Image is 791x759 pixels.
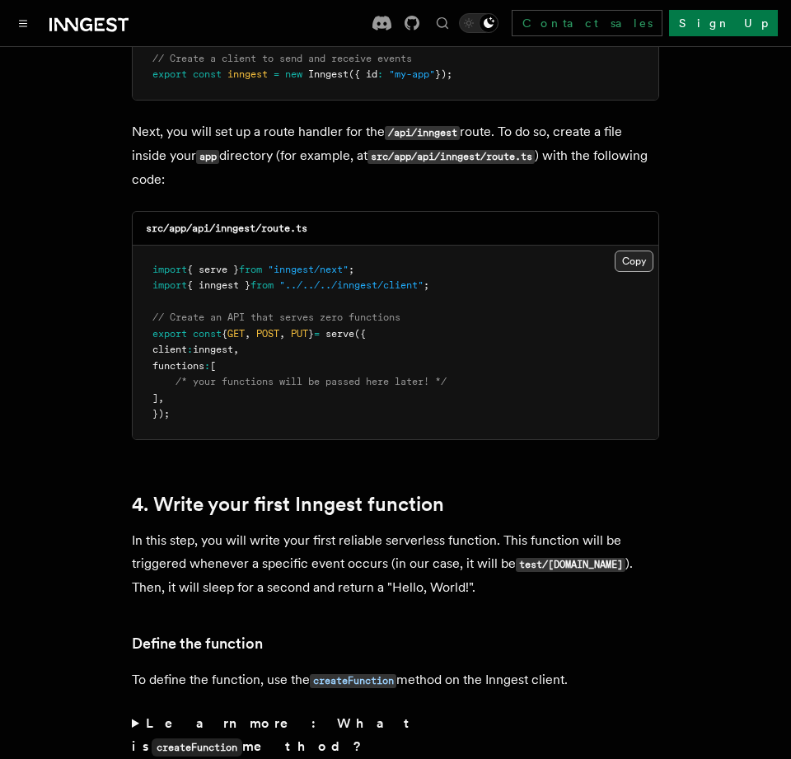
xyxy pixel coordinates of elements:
[146,223,307,234] code: src/app/api/inngest/route.ts
[459,13,498,33] button: Toggle dark mode
[424,279,429,291] span: ;
[132,529,659,599] p: In this step, you will write your first reliable serverless function. This function will be trigg...
[227,328,245,340] span: GET
[354,328,366,340] span: ({
[433,13,452,33] button: Find something...
[349,264,354,275] span: ;
[132,712,659,759] summary: Learn more: What iscreateFunctionmethod?
[279,279,424,291] span: "../../../inngest/client"
[268,264,349,275] span: "inngest/next"
[13,13,33,33] button: Toggle navigation
[193,344,233,355] span: inngest
[367,150,535,164] code: src/app/api/inngest/route.ts
[152,408,170,419] span: });
[389,68,435,80] span: "my-app"
[512,10,662,36] a: Contact sales
[227,68,268,80] span: inngest
[669,10,778,36] a: Sign Up
[152,360,204,372] span: functions
[152,392,158,404] span: ]
[152,328,187,340] span: export
[239,264,262,275] span: from
[615,251,653,272] button: Copy
[274,68,279,80] span: =
[176,376,447,387] span: /* your functions will be passed here later! */
[310,674,396,688] code: createFunction
[308,328,314,340] span: }
[132,715,416,754] strong: Learn more: What is method?
[158,392,164,404] span: ,
[193,68,222,80] span: const
[152,264,187,275] span: import
[285,68,302,80] span: new
[308,68,349,80] span: Inngest
[385,126,460,140] code: /api/inngest
[222,328,227,340] span: {
[210,360,216,372] span: [
[291,328,308,340] span: PUT
[187,264,239,275] span: { serve }
[245,328,250,340] span: ,
[250,279,274,291] span: from
[256,328,279,340] span: POST
[233,344,239,355] span: ,
[152,53,412,64] span: // Create a client to send and receive events
[132,668,659,692] p: To define the function, use the method on the Inngest client.
[132,632,263,655] a: Define the function
[152,312,400,323] span: // Create an API that serves zero functions
[152,279,187,291] span: import
[310,672,396,687] a: createFunction
[435,68,452,80] span: });
[193,328,222,340] span: const
[187,344,193,355] span: :
[196,150,219,164] code: app
[187,279,250,291] span: { inngest }
[516,558,625,572] code: test/[DOMAIN_NAME]
[152,344,187,355] span: client
[132,493,444,516] a: 4. Write your first Inngest function
[325,328,354,340] span: serve
[132,120,659,191] p: Next, you will set up a route handler for the route. To do so, create a file inside your director...
[314,328,320,340] span: =
[349,68,377,80] span: ({ id
[152,738,242,757] code: createFunction
[279,328,285,340] span: ,
[204,360,210,372] span: :
[377,68,383,80] span: :
[152,68,187,80] span: export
